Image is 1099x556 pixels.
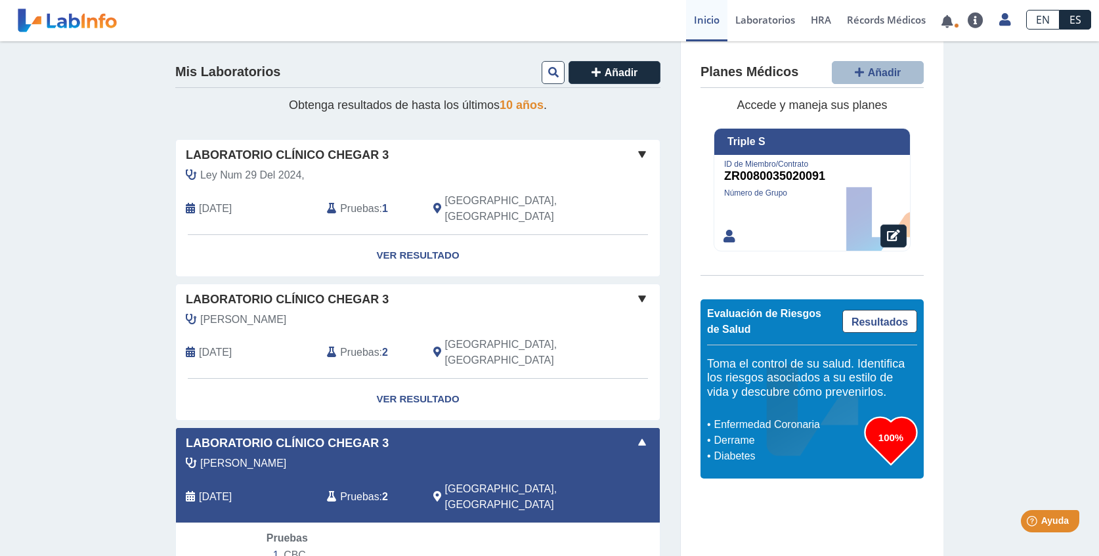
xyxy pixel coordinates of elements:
b: 1 [382,203,388,214]
span: Añadir [868,67,901,78]
button: Añadir [569,61,660,84]
span: HRA [811,13,831,26]
div: : [317,481,423,513]
h5: Toma el control de su salud. Identifica los riesgos asociados a su estilo de vida y descubre cómo... [707,357,917,400]
span: Laboratorio Clínico Chegar 3 [186,435,389,452]
h3: 100% [865,429,917,446]
span: Laboratorio Clínico Chegar 3 [186,146,389,164]
span: Pruebas [267,532,308,544]
span: Irizarry Ceballos, Carmen [200,456,286,471]
a: Ver Resultado [176,235,660,276]
span: Laboratorio Clínico Chegar 3 [186,291,389,309]
h4: Mis Laboratorios [175,64,280,80]
span: 2025-02-19 [199,345,232,360]
a: EN [1026,10,1060,30]
span: Rio Grande, PR [445,193,590,225]
iframe: Help widget launcher [982,505,1085,542]
a: Resultados [842,310,917,333]
span: 2025-02-10 [199,489,232,505]
span: Evaluación de Riesgos de Salud [707,308,821,335]
span: Rio Grande, PR [445,481,590,513]
a: Ver Resultado [176,379,660,420]
span: Rio Grande, PR [445,337,590,368]
li: Diabetes [710,448,865,464]
span: Accede y maneja sus planes [737,98,887,112]
span: Obtenga resultados de hasta los últimos . [289,98,547,112]
span: Pruebas [340,201,379,217]
span: Ley Num 29 Del 2024, [200,167,305,183]
div: : [317,193,423,225]
div: : [317,337,423,368]
button: Añadir [832,61,924,84]
span: Pruebas [340,489,379,505]
span: Añadir [605,67,638,78]
li: Derrame [710,433,865,448]
span: 2025-09-13 [199,201,232,217]
span: Irizarry Ceballos, Carmen [200,312,286,328]
li: Enfermedad Coronaria [710,417,865,433]
b: 2 [382,347,388,358]
a: ES [1060,10,1091,30]
b: 2 [382,491,388,502]
h4: Planes Médicos [700,64,798,80]
span: 10 años [500,98,544,112]
span: Pruebas [340,345,379,360]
